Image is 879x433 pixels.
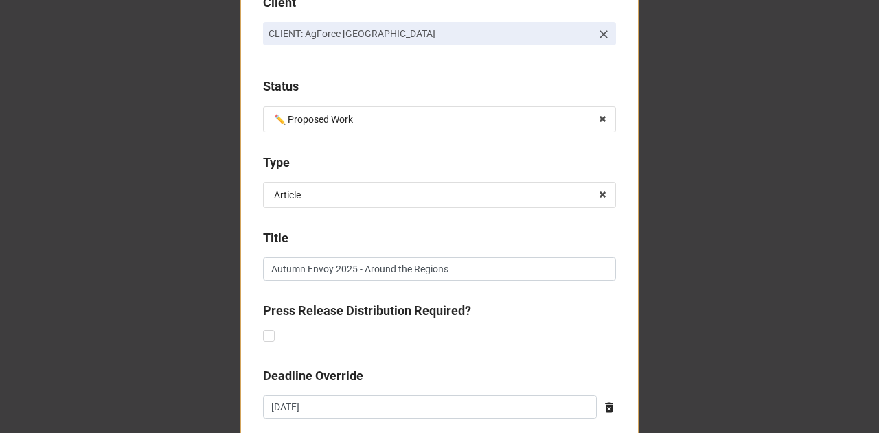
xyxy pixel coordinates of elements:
p: CLIENT: AgForce [GEOGRAPHIC_DATA] [269,27,591,40]
label: Press Release Distribution Required? [263,301,471,320]
label: Title [263,229,288,248]
label: Status [263,77,299,96]
input: Date [263,395,597,419]
div: Article [274,190,301,200]
div: ✏️ Proposed Work [274,115,353,124]
label: Type [263,153,290,172]
label: Deadline Override [263,366,363,386]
